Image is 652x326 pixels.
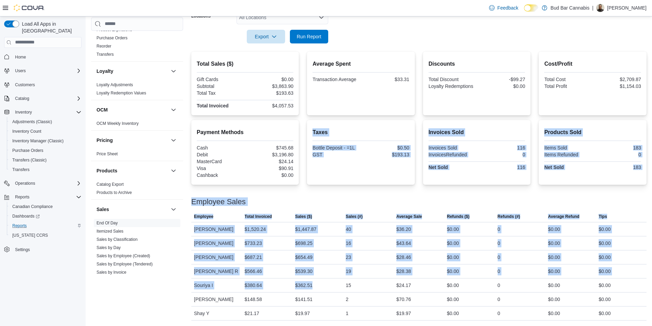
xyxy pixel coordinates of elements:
span: Load All Apps in [GEOGRAPHIC_DATA] [19,21,81,34]
div: Subtotal [197,83,244,89]
span: Dashboards [10,212,81,220]
button: Inventory [1,107,84,117]
div: $362.51 [295,281,312,289]
span: Transfers (Classic) [12,157,47,163]
a: Sales by Day [97,245,121,250]
span: Catalog [12,94,81,103]
div: Products [91,180,183,199]
span: Catalog [15,96,29,101]
button: Pricing [169,136,178,144]
div: Loyalty [91,81,183,100]
div: [PERSON_NAME] R [191,264,242,278]
div: Items Sold [544,145,591,151]
span: Adjustments (Classic) [10,118,81,126]
span: Sales by Employee (Tendered) [97,261,153,267]
button: Settings [1,244,84,254]
button: Export [247,30,285,43]
button: [US_STATE] CCRS [7,231,84,240]
h3: Sales [97,206,109,213]
span: OCM Weekly Inventory [97,121,139,126]
button: Operations [12,179,38,187]
div: $698.25 [295,239,312,247]
div: $19.97 [295,309,310,317]
div: $0.00 [548,309,560,317]
div: $141.51 [295,295,312,303]
a: Sales by Employee (Tendered) [97,262,153,266]
span: Inventory Manager (Classic) [12,138,64,144]
span: Sales by Classification [97,237,138,242]
div: $193.13 [362,152,409,157]
div: $539.30 [295,267,312,275]
span: Operations [15,181,35,186]
a: Loyalty Adjustments [97,82,133,87]
div: Gift Cards [197,77,244,82]
a: Price Sheet [97,152,118,156]
div: -$99.27 [478,77,525,82]
span: Inventory Manager (Classic) [10,137,81,145]
input: Dark Mode [524,4,538,12]
a: Sales by Employee (Created) [97,253,150,258]
button: OCM [97,106,168,113]
div: 116 [478,165,525,170]
span: Run Report [297,33,321,40]
div: $36.20 [396,225,411,233]
a: Loyalty Redemption Values [97,91,146,95]
div: 183 [594,145,641,151]
div: $0.00 [447,309,459,317]
button: Users [1,66,84,76]
a: Feedback [486,1,521,15]
div: Cash [197,145,244,151]
div: $33.31 [362,77,409,82]
div: Souriya I [191,278,242,292]
div: $0.00 [548,225,560,233]
span: Reports [15,194,29,200]
div: Pricing [91,150,183,161]
span: Inventory [15,109,32,115]
button: Sales [169,205,178,213]
div: $0.00 [478,83,525,89]
a: Dashboards [10,212,42,220]
span: Purchase Orders [10,146,81,155]
button: Transfers (Classic) [7,155,84,165]
div: $193.63 [246,90,293,96]
div: Items Refunded [544,152,591,157]
div: 2 [346,295,348,303]
a: Home [12,53,29,61]
span: Products to Archive [97,190,132,195]
div: 0 [498,281,500,289]
span: Sales by Employee (Created) [97,253,150,259]
button: Inventory [12,108,35,116]
a: Catalog Export [97,182,124,187]
span: Operations [12,179,81,187]
div: $24.14 [246,159,293,164]
div: $0.00 [599,225,611,233]
button: Purchase Orders [7,146,84,155]
div: $90.91 [246,166,293,171]
div: 15 [346,281,351,289]
span: Purchase Orders [97,35,128,41]
button: Reports [12,193,32,201]
h3: Loyalty [97,68,113,75]
h2: Invoices Sold [429,128,525,136]
span: Itemized Sales [97,229,124,234]
div: Invoices Sold [429,145,475,151]
div: $733.23 [245,239,262,247]
div: 0 [498,295,500,303]
div: $0.00 [447,281,459,289]
span: Loyalty Adjustments [97,82,133,88]
a: Adjustments (Classic) [10,118,55,126]
h3: OCM [97,106,108,113]
div: 19 [346,267,351,275]
div: $0.00 [599,253,611,261]
strong: Total Invoiced [197,103,229,108]
span: Average Sale [396,214,422,219]
button: Products [169,167,178,175]
a: End Of Day [97,221,118,225]
div: $1,447.87 [295,225,316,233]
button: Run Report [290,30,328,43]
button: Reports [7,221,84,231]
span: Total Invoiced [245,214,272,219]
div: $0.00 [548,295,560,303]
